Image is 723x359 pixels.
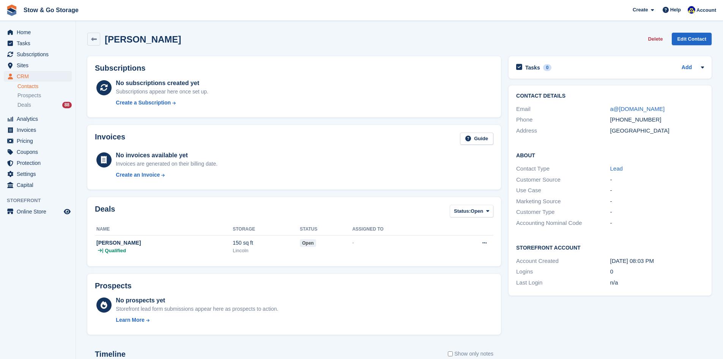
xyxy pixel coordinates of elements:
[7,197,76,204] span: Storefront
[300,239,316,247] span: open
[454,207,471,215] span: Status:
[17,92,72,100] a: Prospects
[4,136,72,146] a: menu
[516,186,610,195] div: Use Case
[95,205,115,219] h2: Deals
[610,115,704,124] div: [PHONE_NUMBER]
[17,180,62,190] span: Capital
[516,164,610,173] div: Contact Type
[610,127,704,135] div: [GEOGRAPHIC_DATA]
[516,219,610,228] div: Accounting Nominal Code
[17,27,62,38] span: Home
[17,83,72,90] a: Contacts
[4,158,72,168] a: menu
[233,239,300,247] div: 150 sq ft
[543,64,552,71] div: 0
[95,133,125,145] h2: Invoices
[4,180,72,190] a: menu
[17,101,72,109] a: Deals 88
[96,239,233,247] div: [PERSON_NAME]
[682,63,692,72] a: Add
[516,105,610,114] div: Email
[610,267,704,276] div: 0
[95,223,233,236] th: Name
[471,207,483,215] span: Open
[516,257,610,266] div: Account Created
[4,147,72,157] a: menu
[116,79,208,88] div: No subscriptions created yet
[4,60,72,71] a: menu
[17,125,62,135] span: Invoices
[116,305,278,313] div: Storefront lead form submissions appear here as prospects to action.
[460,133,493,145] a: Guide
[17,60,62,71] span: Sites
[610,219,704,228] div: -
[17,92,41,99] span: Prospects
[645,33,666,45] button: Delete
[105,34,181,44] h2: [PERSON_NAME]
[116,99,208,107] a: Create a Subscription
[4,206,72,217] a: menu
[95,282,132,290] h2: Prospects
[116,316,144,324] div: Learn More
[516,151,704,159] h2: About
[6,5,17,16] img: stora-icon-8386f47178a22dfd0bd8f6a31ec36ba5ce8667c1dd55bd0f319d3a0aa187defe.svg
[352,239,446,247] div: -
[610,197,704,206] div: -
[670,6,681,14] span: Help
[516,244,704,251] h2: Storefront Account
[448,350,453,358] input: Show only notes
[233,247,300,255] div: Lincoln
[17,158,62,168] span: Protection
[688,6,695,14] img: Rob Good-Stephenson
[450,205,493,217] button: Status: Open
[4,38,72,49] a: menu
[116,160,217,168] div: Invoices are generated on their billing date.
[4,71,72,82] a: menu
[4,114,72,124] a: menu
[62,102,72,108] div: 88
[95,64,493,73] h2: Subscriptions
[233,223,300,236] th: Storage
[116,316,278,324] a: Learn More
[610,165,623,172] a: Lead
[516,127,610,135] div: Address
[17,114,62,124] span: Analytics
[116,296,278,305] div: No prospects yet
[610,106,665,112] a: a@[DOMAIN_NAME]
[95,350,126,359] h2: Timeline
[63,207,72,216] a: Preview store
[17,147,62,157] span: Coupons
[17,49,62,60] span: Subscriptions
[4,49,72,60] a: menu
[4,125,72,135] a: menu
[610,186,704,195] div: -
[516,115,610,124] div: Phone
[116,171,217,179] a: Create an Invoice
[610,278,704,287] div: n/a
[17,136,62,146] span: Pricing
[516,93,704,99] h2: Contact Details
[4,27,72,38] a: menu
[4,169,72,179] a: menu
[672,33,712,45] a: Edit Contact
[116,99,171,107] div: Create a Subscription
[610,257,704,266] div: [DATE] 08:03 PM
[352,223,446,236] th: Assigned to
[610,208,704,217] div: -
[105,247,126,255] span: Qualified
[116,88,208,96] div: Subscriptions appear here once set up.
[448,350,493,358] label: Show only notes
[516,208,610,217] div: Customer Type
[610,176,704,184] div: -
[116,151,217,160] div: No invoices available yet
[20,4,82,16] a: Stow & Go Storage
[17,38,62,49] span: Tasks
[300,223,352,236] th: Status
[17,169,62,179] span: Settings
[516,176,610,184] div: Customer Source
[525,64,540,71] h2: Tasks
[17,206,62,217] span: Online Store
[516,267,610,276] div: Logins
[102,247,103,255] span: |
